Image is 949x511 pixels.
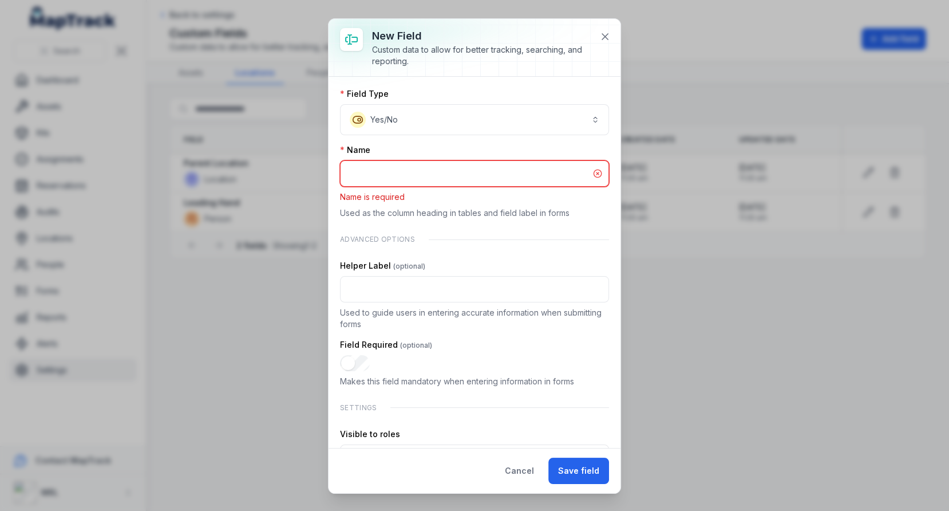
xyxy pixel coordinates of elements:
p: Used as the column heading in tables and field label in forms [340,207,609,219]
label: Field Type [340,88,389,100]
label: Name [340,144,370,156]
button: Cancel [495,458,544,484]
input: :r19q:-form-item-label [340,355,370,371]
label: Field Required [340,339,432,351]
button: Save field [548,458,609,484]
p: Used to guide users in entering accurate information when submitting forms [340,307,609,330]
input: :r19n:-form-item-label [340,160,609,187]
div: Settings [340,396,609,419]
p: Makes this field mandatory when entering information in forms [340,376,609,387]
input: :r19p:-form-item-label [340,276,609,302]
div: Advanced Options [340,228,609,251]
p: Name is required [340,191,609,203]
label: Helper Label [340,260,425,272]
button: Yes/No [340,104,609,135]
h3: New field [372,28,591,44]
button: All Roles ( Default ) [340,445,609,471]
label: Visible to roles [340,429,400,440]
div: Custom data to allow for better tracking, searching, and reporting. [372,44,591,67]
